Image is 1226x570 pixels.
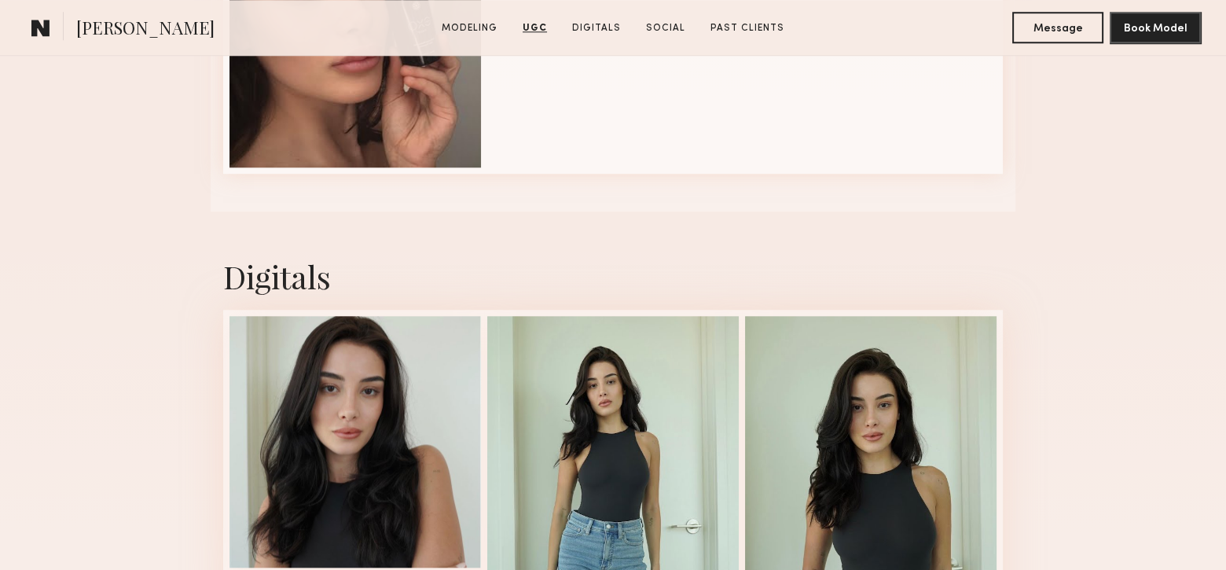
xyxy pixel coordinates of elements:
[223,256,1003,297] div: Digitals
[566,21,627,35] a: Digitals
[640,21,692,35] a: Social
[76,16,215,43] span: [PERSON_NAME]
[1110,12,1201,43] button: Book Model
[1110,20,1201,34] a: Book Model
[435,21,504,35] a: Modeling
[516,21,553,35] a: UGC
[704,21,791,35] a: Past Clients
[1012,12,1103,43] button: Message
